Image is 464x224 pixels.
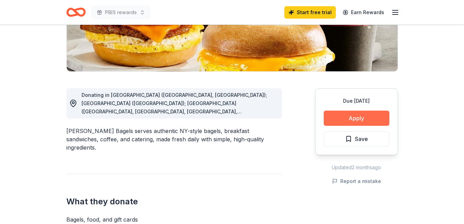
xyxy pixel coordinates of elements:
div: [PERSON_NAME] Bagels serves authentic NY-style bagels, breakfast sandwiches, coffee, and catering... [66,127,282,152]
span: Save [355,134,368,143]
div: Updated 2 months ago [315,163,398,172]
a: Home [66,4,86,20]
button: PBIS rewards [91,6,151,19]
a: Start free trial [284,6,336,19]
button: Save [324,131,389,146]
div: Due [DATE] [324,97,389,105]
div: Bagels, food, and gift cards [66,215,282,224]
button: Report a mistake [332,177,381,185]
a: Earn Rewards [339,6,388,19]
button: Apply [324,111,389,126]
span: PBIS rewards [105,8,137,17]
h2: What they donate [66,196,282,207]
